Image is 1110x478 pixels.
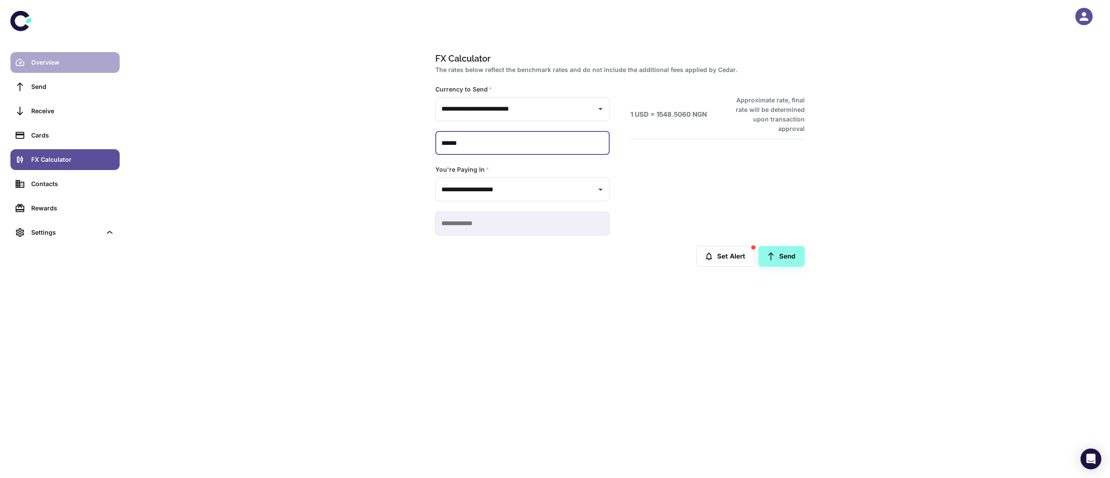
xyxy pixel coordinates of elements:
[630,110,707,120] h6: 1 USD = 1548.5060 NGN
[31,106,114,116] div: Receive
[1081,449,1101,469] div: Open Intercom Messenger
[10,174,120,194] a: Contacts
[10,76,120,97] a: Send
[31,82,114,92] div: Send
[10,52,120,73] a: Overview
[10,149,120,170] a: FX Calculator
[10,222,120,243] div: Settings
[31,131,114,140] div: Cards
[758,246,805,267] a: Send
[31,58,114,67] div: Overview
[31,203,114,213] div: Rewards
[594,103,607,115] button: Open
[696,246,755,267] button: Set Alert
[435,52,801,65] h1: FX Calculator
[31,179,114,189] div: Contacts
[435,85,492,94] label: Currency to Send
[10,101,120,121] a: Receive
[31,228,101,237] div: Settings
[435,165,489,174] label: You're Paying In
[10,198,120,219] a: Rewards
[594,183,607,196] button: Open
[726,95,805,134] h6: Approximate rate, final rate will be determined upon transaction approval
[10,125,120,146] a: Cards
[31,155,114,164] div: FX Calculator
